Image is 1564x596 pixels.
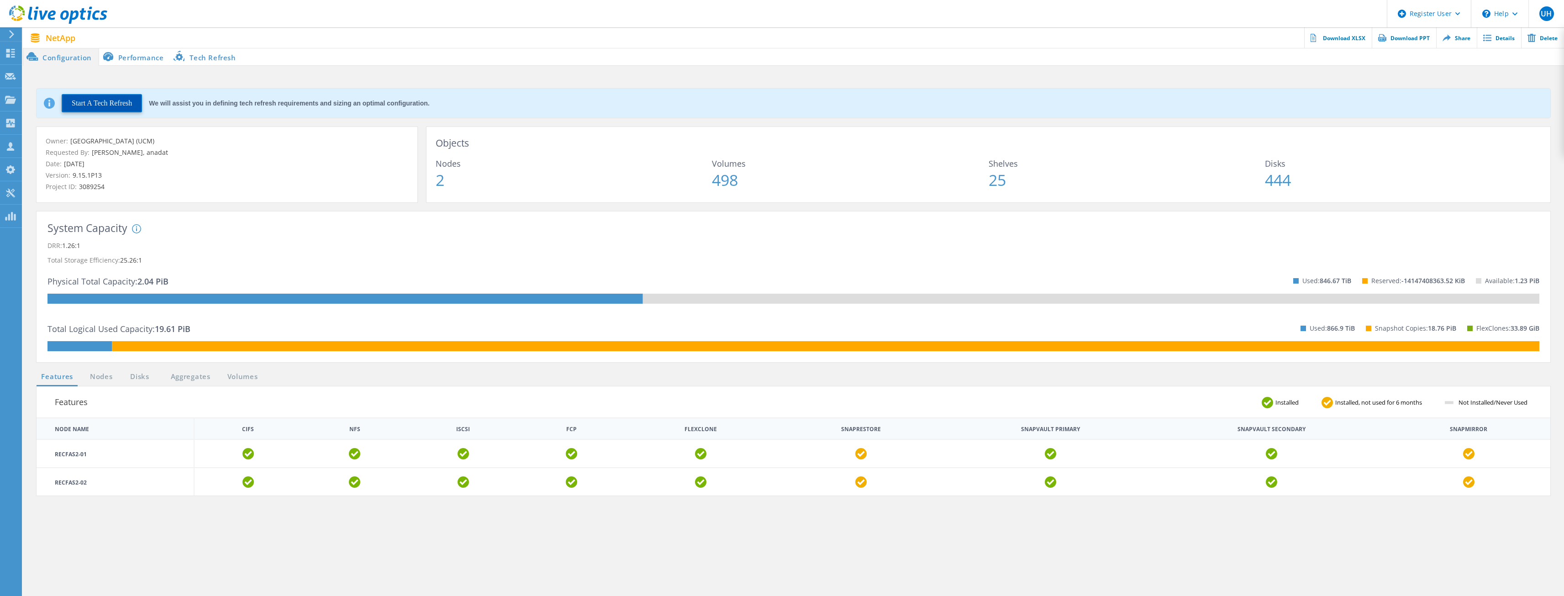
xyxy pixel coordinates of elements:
[242,427,254,432] th: CIFS
[90,148,168,157] span: [PERSON_NAME], anadat
[1304,27,1372,48] a: Download XLSX
[1511,324,1539,332] span: 33.89 GiB
[1327,324,1355,332] span: 866.9 TiB
[436,172,712,188] span: 2
[1021,427,1080,432] th: Snapvault Primary
[1333,400,1431,406] span: Installed, not used for 6 months
[1477,27,1521,48] a: Details
[46,136,408,146] p: Owner:
[47,274,169,289] p: Physical Total Capacity:
[436,136,1541,150] h3: Objects
[436,159,712,168] span: Nodes
[68,137,154,145] span: [GEOGRAPHIC_DATA] (UCM)
[37,418,194,439] th: Node Name
[223,371,263,383] a: Volumes
[37,371,78,383] a: Features
[1375,321,1456,336] p: Snapshot Copies:
[149,100,429,106] div: We will assist you in defining tech refresh requirements and sizing an optimal configuration.
[62,159,84,168] span: [DATE]
[47,238,1539,253] p: DRR:
[989,172,1265,188] span: 25
[1273,400,1308,406] span: Installed
[47,253,1539,268] p: Total Storage Efficiency:
[62,94,142,112] button: Start A Tech Refresh
[55,396,88,408] h3: Features
[46,182,408,192] p: Project ID:
[77,182,105,191] span: 3089254
[46,159,408,169] p: Date:
[1302,274,1351,288] p: Used:
[46,148,408,158] p: Requested By:
[1515,276,1539,285] span: 1.23 PiB
[712,172,988,188] span: 498
[566,427,577,432] th: FCP
[1238,427,1306,432] th: Snapvault Secondary
[87,371,116,383] a: Nodes
[1372,27,1436,48] a: Download PPT
[46,34,75,42] span: NetApp
[712,159,988,168] span: Volumes
[62,241,80,250] span: 1.26:1
[155,323,190,334] span: 19.61 PiB
[1485,274,1539,288] p: Available:
[989,159,1265,168] span: Shelves
[1450,427,1487,432] th: Snapmirror
[1401,276,1465,285] span: -14147408363.52 KiB
[1310,321,1355,336] p: Used:
[1371,274,1465,288] p: Reserved:
[37,439,194,468] td: RECFAS2-01
[1436,27,1477,48] a: Share
[1541,10,1552,17] span: UH
[70,171,102,179] span: 9.15.1P13
[685,427,717,432] th: FlexClone
[120,256,142,264] span: 25.26:1
[456,427,470,432] th: iSCSI
[37,468,194,496] td: RECFAS2-02
[1265,172,1541,188] span: 444
[841,427,881,432] th: Snaprestore
[165,371,216,383] a: Aggregates
[47,222,127,234] h3: System Capacity
[47,322,190,336] p: Total Logical Used Capacity:
[1265,159,1541,168] span: Disks
[1428,324,1456,332] span: 18.76 PiB
[1482,10,1490,18] svg: \n
[9,19,107,26] a: Live Optics Dashboard
[1320,276,1351,285] span: 846.67 TiB
[1456,400,1537,406] span: Not Installed/Never Used
[1476,321,1539,336] p: FlexClones:
[46,170,408,180] p: Version:
[349,427,360,432] th: NFS
[127,371,152,383] a: Disks
[1521,27,1564,48] a: Delete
